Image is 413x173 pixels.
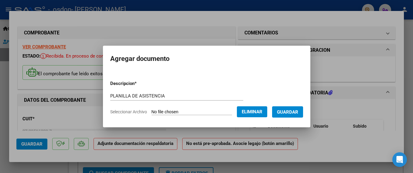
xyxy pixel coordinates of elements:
[237,106,267,117] button: Eliminar
[392,152,407,167] div: Open Intercom Messenger
[110,80,168,87] p: Descripcion
[277,109,298,115] span: Guardar
[110,53,303,65] h2: Agregar documento
[242,109,262,115] span: Eliminar
[272,106,303,118] button: Guardar
[110,109,147,114] span: Seleccionar Archivo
